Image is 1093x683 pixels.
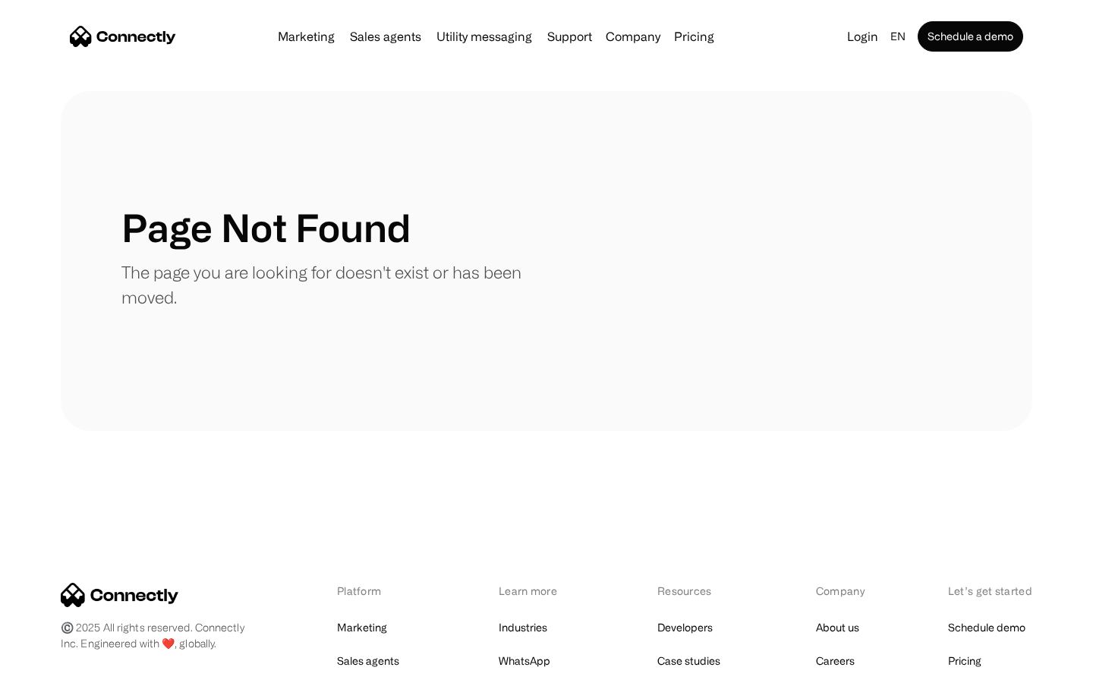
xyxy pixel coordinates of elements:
[121,260,546,310] p: The page you are looking for doesn't exist or has been moved.
[668,30,720,42] a: Pricing
[841,26,884,47] a: Login
[657,617,713,638] a: Developers
[657,583,737,599] div: Resources
[541,30,598,42] a: Support
[948,617,1025,638] a: Schedule demo
[121,205,411,250] h1: Page Not Found
[948,583,1032,599] div: Let’s get started
[499,583,578,599] div: Learn more
[918,21,1023,52] a: Schedule a demo
[499,650,550,672] a: WhatsApp
[948,650,981,672] a: Pricing
[430,30,538,42] a: Utility messaging
[890,26,906,47] div: en
[344,30,427,42] a: Sales agents
[657,650,720,672] a: Case studies
[337,617,387,638] a: Marketing
[337,650,399,672] a: Sales agents
[816,617,859,638] a: About us
[499,617,547,638] a: Industries
[816,583,869,599] div: Company
[337,583,420,599] div: Platform
[816,650,855,672] a: Careers
[15,655,91,678] aside: Language selected: English
[272,30,341,42] a: Marketing
[606,26,660,47] div: Company
[30,656,91,678] ul: Language list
